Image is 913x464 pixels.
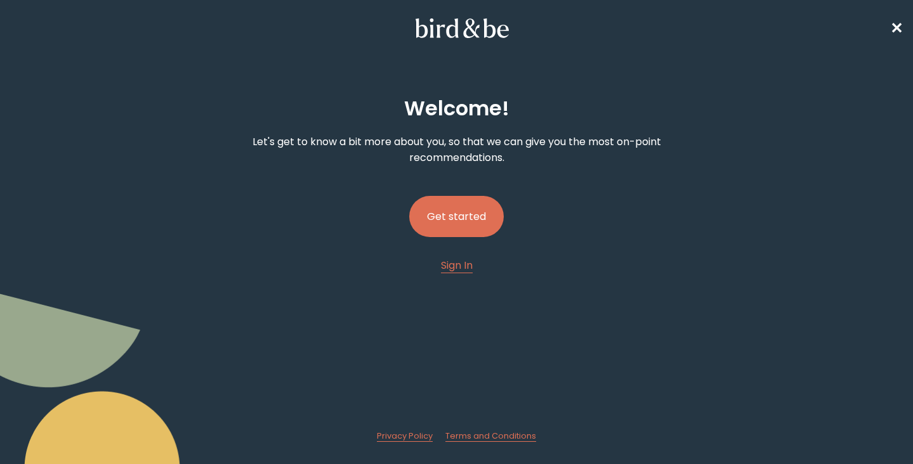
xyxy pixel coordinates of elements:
[445,430,536,442] a: Terms and Conditions
[890,17,903,39] a: ✕
[409,196,504,237] button: Get started
[890,18,903,39] span: ✕
[377,430,433,442] a: Privacy Policy
[239,134,675,165] p: Let's get to know a bit more about you, so that we can give you the most on-point recommendations.
[441,257,473,273] a: Sign In
[850,404,900,451] iframe: Gorgias live chat messenger
[404,93,509,124] h2: Welcome !
[409,176,504,257] a: Get started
